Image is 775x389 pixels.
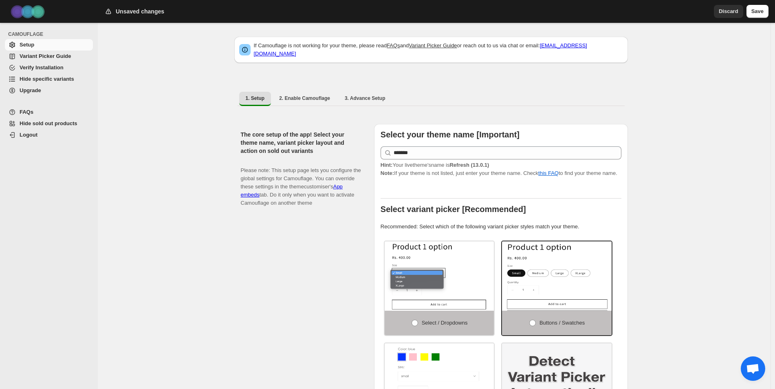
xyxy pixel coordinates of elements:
a: FAQs [5,106,93,118]
span: Logout [20,132,37,138]
p: Recommended: Select which of the following variant picker styles match your theme. [381,223,621,231]
a: Hide specific variants [5,73,93,85]
span: Variant Picker Guide [20,53,71,59]
a: Hide sold out products [5,118,93,129]
span: Hide specific variants [20,76,74,82]
span: Setup [20,42,34,48]
span: Buttons / Swatches [539,320,585,326]
span: CAMOUFLAGE [8,31,94,38]
div: Open chat [741,356,765,381]
span: Your live theme's name is [381,162,489,168]
a: Logout [5,129,93,141]
span: Save [751,7,764,15]
span: Upgrade [20,87,41,93]
p: If Camouflage is not working for your theme, please read and or reach out to us via chat or email: [254,42,623,58]
a: this FAQ [538,170,559,176]
span: Verify Installation [20,64,64,71]
span: Hide sold out products [20,120,77,126]
a: Setup [5,39,93,51]
img: Select / Dropdowns [385,241,494,311]
h2: Unsaved changes [116,7,164,15]
a: FAQs [387,42,400,49]
strong: Hint: [381,162,393,168]
p: If your theme is not listed, just enter your theme name. Check to find your theme name. [381,161,621,177]
h2: The core setup of the app! Select your theme name, variant picker layout and action on sold out v... [241,130,361,155]
span: 1. Setup [246,95,265,102]
span: FAQs [20,109,33,115]
span: 3. Advance Setup [345,95,385,102]
p: Please note: This setup page lets you configure the global settings for Camouflage. You can overr... [241,158,361,207]
img: Buttons / Swatches [502,241,612,311]
span: 2. Enable Camouflage [279,95,330,102]
button: Discard [714,5,743,18]
b: Select variant picker [Recommended] [381,205,526,214]
strong: Note: [381,170,394,176]
a: Variant Picker Guide [5,51,93,62]
button: Save [746,5,768,18]
a: Upgrade [5,85,93,96]
span: Select / Dropdowns [422,320,468,326]
span: Discard [719,7,738,15]
b: Select your theme name [Important] [381,130,520,139]
a: Verify Installation [5,62,93,73]
a: Variant Picker Guide [409,42,457,49]
strong: Refresh (13.0.1) [449,162,489,168]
